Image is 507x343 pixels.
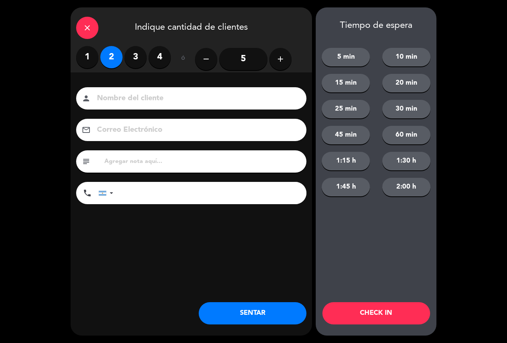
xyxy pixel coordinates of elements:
label: 2 [100,46,123,68]
label: 4 [149,46,171,68]
button: 15 min [322,74,370,92]
button: CHECK IN [322,302,430,324]
div: ó [171,46,195,72]
button: 45 min [322,126,370,144]
button: 25 min [322,100,370,118]
i: close [83,23,92,32]
button: 5 min [322,48,370,66]
button: 1:30 h [382,152,430,170]
i: person [82,94,91,103]
button: 10 min [382,48,430,66]
button: 20 min [382,74,430,92]
input: Agregar nota aquí... [104,156,301,167]
div: Indique cantidad de clientes [71,7,312,46]
button: 1:15 h [322,152,370,170]
i: email [82,125,91,134]
button: 60 min [382,126,430,144]
input: Correo Electrónico [96,124,297,137]
label: 1 [76,46,98,68]
button: remove [195,48,217,70]
label: 3 [124,46,147,68]
input: Nombre del cliente [96,92,297,105]
button: 30 min [382,100,430,118]
div: Argentina: +54 [99,182,116,204]
button: 1:45 h [322,178,370,196]
i: phone [83,189,92,197]
i: subject [82,157,91,166]
i: remove [202,55,211,63]
i: add [276,55,285,63]
div: Tiempo de espera [316,20,436,31]
button: 2:00 h [382,178,430,196]
button: add [269,48,292,70]
button: SENTAR [199,302,306,324]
